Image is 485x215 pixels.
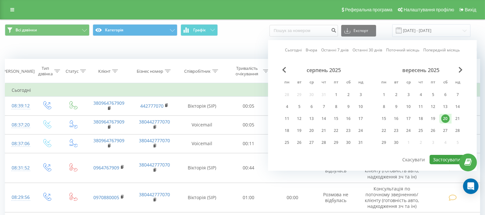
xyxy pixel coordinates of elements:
abbr: четвер [319,78,329,88]
div: чт 4 вер 2025 р. [415,90,427,100]
div: вт 5 серп 2025 р. [293,102,306,112]
div: 10 [405,102,413,111]
div: чт 7 серп 2025 р. [318,102,330,112]
div: 13 [441,102,450,111]
div: Тип дзвінка [38,66,53,77]
div: 30 [344,138,353,147]
div: 19 [295,126,304,135]
button: Скасувати [399,155,428,164]
td: 00:05 [227,97,270,115]
div: пт 12 вер 2025 р. [427,102,439,112]
a: 380964767909 [93,137,124,144]
div: 11 [417,102,425,111]
div: 21 [320,126,328,135]
div: 19 [429,114,438,123]
a: Останні 7 днів [321,47,349,53]
a: 442777070 [140,103,163,109]
div: 7 [454,91,462,99]
div: 30 [392,138,401,147]
div: 9 [344,102,353,111]
div: сб 13 вер 2025 р. [439,102,452,112]
div: вт 16 вер 2025 р. [390,114,403,124]
abbr: п’ятниця [428,78,438,88]
div: 4 [417,91,425,99]
div: пт 19 вер 2025 р. [427,114,439,124]
div: 08:31:52 [12,162,27,174]
div: сб 9 серп 2025 р. [343,102,355,112]
abbr: п’ятниця [332,78,341,88]
button: Всі дзвінки [5,24,90,36]
div: пн 18 серп 2025 р. [281,126,293,135]
div: сб 6 вер 2025 р. [439,90,452,100]
a: 380964767909 [93,100,124,106]
div: Статус [66,69,79,74]
div: нд 21 вер 2025 р. [452,114,464,124]
div: сб 2 серп 2025 р. [343,90,355,100]
div: вт 2 вер 2025 р. [390,90,403,100]
div: пн 11 серп 2025 р. [281,114,293,124]
div: пт 5 вер 2025 р. [427,90,439,100]
div: пт 22 серп 2025 р. [330,126,343,135]
a: 380442777070 [139,137,170,144]
a: Попередній місяць [423,47,460,53]
div: чт 14 серп 2025 р. [318,114,330,124]
div: 17 [357,114,365,123]
div: нд 17 серп 2025 р. [355,114,367,124]
div: пт 15 серп 2025 р. [330,114,343,124]
div: 08:39:12 [12,100,27,112]
div: 24 [405,126,413,135]
abbr: четвер [416,78,426,88]
td: 00:00 [270,183,314,212]
div: чт 21 серп 2025 р. [318,126,330,135]
abbr: вівторок [295,78,304,88]
td: Консультація по поточному зверненню/клієнту (готовність авто, надходження зч та ін) [357,183,427,212]
a: 380442777070 [139,119,170,125]
div: 20 [308,126,316,135]
div: пн 22 вер 2025 р. [378,126,390,135]
div: сб 23 серп 2025 р. [343,126,355,135]
button: Застосувати [430,155,464,164]
div: 1 [332,91,341,99]
div: вт 12 серп 2025 р. [293,114,306,124]
button: Експорт [341,25,376,37]
div: Клієнт [98,69,111,74]
div: 6 [308,102,316,111]
abbr: неділя [356,78,366,88]
div: вт 23 вер 2025 р. [390,126,403,135]
div: 5 [295,102,304,111]
div: 8 [380,102,388,111]
div: 08:37:20 [12,119,27,131]
div: ср 13 серп 2025 р. [306,114,318,124]
span: Previous Month [282,67,286,73]
div: нд 3 серп 2025 р. [355,90,367,100]
td: 01:00 [227,183,270,212]
div: 23 [344,126,353,135]
abbr: середа [404,78,414,88]
div: 10 [357,102,365,111]
abbr: понеділок [379,78,389,88]
span: Графік [193,28,206,32]
div: 2 [344,91,353,99]
a: 0970880005 [93,194,119,200]
div: нд 31 серп 2025 р. [355,138,367,147]
div: вт 9 вер 2025 р. [390,102,403,112]
div: 16 [344,114,353,123]
div: вт 30 вер 2025 р. [390,138,403,147]
abbr: вівторок [392,78,401,88]
div: ср 24 вер 2025 р. [403,126,415,135]
div: 11 [283,114,291,123]
div: чт 25 вер 2025 р. [415,126,427,135]
div: 2 [392,91,401,99]
div: сб 16 серп 2025 р. [343,114,355,124]
div: 3 [357,91,365,99]
div: сб 20 вер 2025 р. [439,114,452,124]
td: Voicemail [177,134,227,153]
div: Open Intercom Messenger [463,178,479,194]
div: 4 [283,102,291,111]
td: Вікторія (SIP) [177,97,227,115]
div: 5 [429,91,438,99]
td: 00:44 [227,153,270,183]
div: вересень 2025 [378,67,464,73]
div: пт 26 вер 2025 р. [427,126,439,135]
td: Voicemail [177,115,227,134]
